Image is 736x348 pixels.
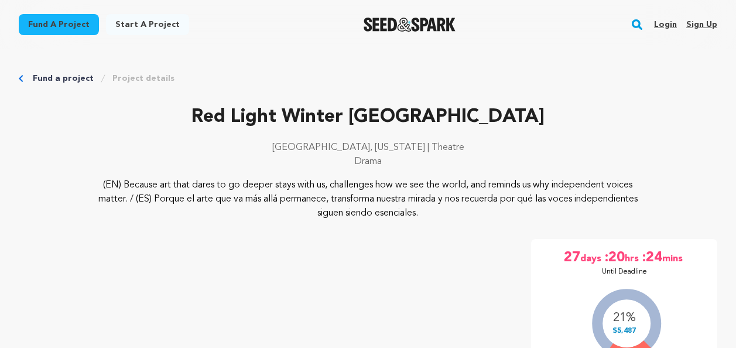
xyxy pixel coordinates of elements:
span: 27 [564,248,580,267]
p: [GEOGRAPHIC_DATA], [US_STATE] | Theatre [19,141,717,155]
a: Project details [112,73,174,84]
a: Sign up [686,15,717,34]
span: :24 [641,248,662,267]
span: days [580,248,604,267]
img: Seed&Spark Logo Dark Mode [364,18,456,32]
a: Fund a project [33,73,94,84]
a: Start a project [106,14,189,35]
p: (EN) Because art that dares to go deeper stays with us, challenges how we see the world, and remi... [88,178,647,220]
a: Fund a project [19,14,99,35]
p: Drama [19,155,717,169]
a: Seed&Spark Homepage [364,18,456,32]
span: mins [662,248,685,267]
p: Until Deadline [602,267,647,277]
a: Login [654,15,677,34]
p: Red Light Winter [GEOGRAPHIC_DATA] [19,103,717,131]
span: :20 [604,248,625,267]
span: hrs [625,248,641,267]
div: Breadcrumb [19,73,717,84]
